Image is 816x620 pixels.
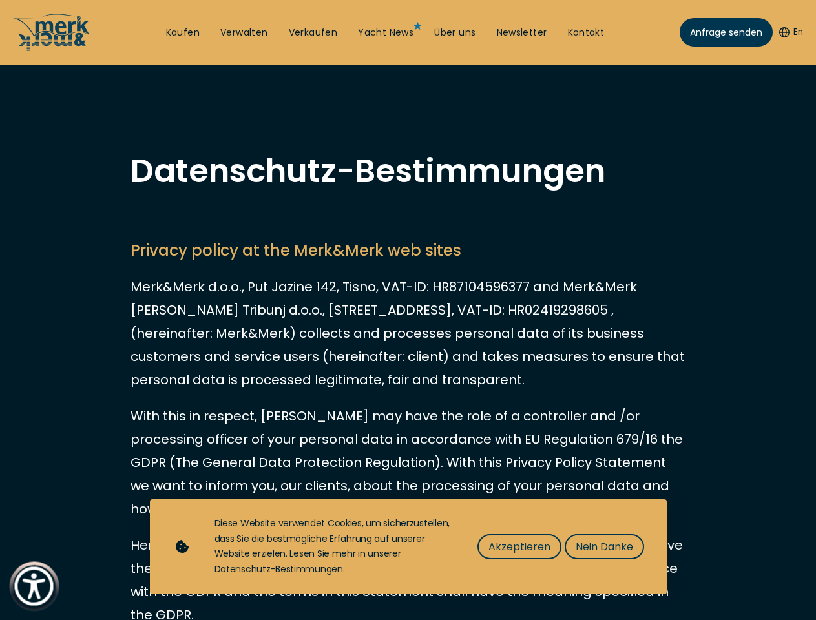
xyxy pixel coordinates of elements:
h2: Privacy policy at the Merk&Merk web sites [131,239,686,262]
button: Akzeptieren [477,534,561,559]
button: Nein Danke [565,534,644,559]
h1: Datenschutz-Bestimmungen [131,155,686,187]
a: Verkaufen [289,26,338,39]
a: Datenschutz-Bestimmungen [214,563,343,575]
span: Anfrage senden [690,26,762,39]
a: Yacht News [358,26,413,39]
div: Diese Website verwendet Cookies, um sicherzustellen, dass Sie die bestmögliche Erfahrung auf unse... [214,516,452,577]
a: Kontakt [568,26,605,39]
a: Verwalten [220,26,268,39]
a: Anfrage senden [680,18,773,46]
a: Newsletter [497,26,547,39]
button: Show Accessibility Preferences [11,563,58,610]
a: Kaufen [166,26,200,39]
a: Über uns [434,26,476,39]
button: En [779,26,803,39]
p: With this in respect, [PERSON_NAME] may have the role of a controller and /or processing officer ... [131,404,686,521]
span: Akzeptieren [488,539,550,555]
p: Merk&Merk d.o.o., Put Jazine 142, Tisno, VAT-ID: HR87104596377 and Merk&Merk [PERSON_NAME] Tribun... [131,275,686,391]
span: Nein Danke [576,539,633,555]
